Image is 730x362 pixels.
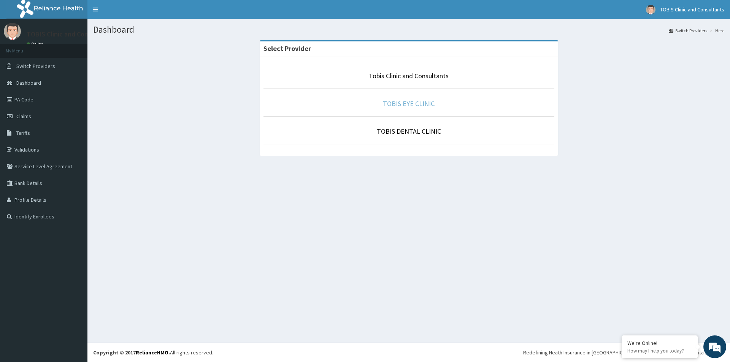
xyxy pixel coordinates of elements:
[646,5,655,14] img: User Image
[93,349,170,356] strong: Copyright © 2017 .
[708,27,724,34] li: Here
[660,6,724,13] span: TOBIS Clinic and Consultants
[383,99,435,108] a: TOBIS EYE CLINIC
[4,23,21,40] img: User Image
[27,31,113,38] p: TOBIS Clinic and Consultants
[627,340,692,346] div: We're Online!
[16,79,41,86] span: Dashboard
[87,343,730,362] footer: All rights reserved.
[669,27,707,34] a: Switch Providers
[263,44,311,53] strong: Select Provider
[377,127,441,136] a: TOBIS DENTAL CLINIC
[16,63,55,70] span: Switch Providers
[136,349,168,356] a: RelianceHMO
[369,71,449,80] a: Tobis Clinic and Consultants
[523,349,724,356] div: Redefining Heath Insurance in [GEOGRAPHIC_DATA] using Telemedicine and Data Science!
[627,348,692,354] p: How may I help you today?
[27,41,45,47] a: Online
[93,25,724,35] h1: Dashboard
[16,130,30,136] span: Tariffs
[16,113,31,120] span: Claims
